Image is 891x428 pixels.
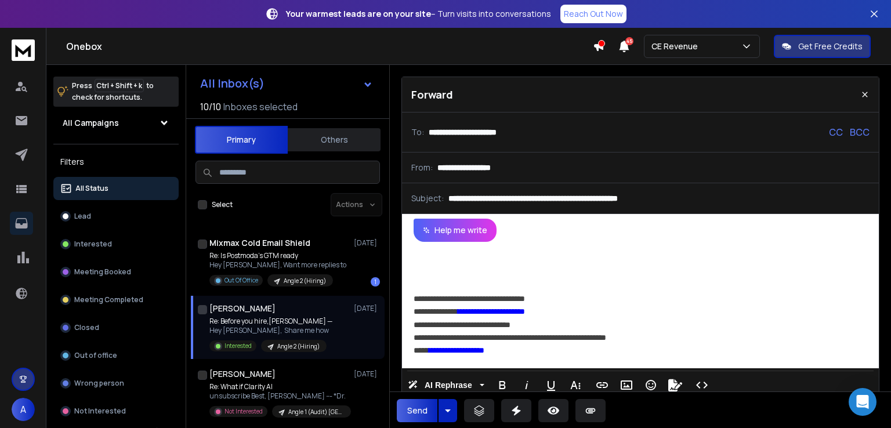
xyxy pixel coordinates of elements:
[354,238,380,248] p: [DATE]
[12,398,35,421] button: A
[53,111,179,135] button: All Campaigns
[53,233,179,256] button: Interested
[209,368,276,380] h1: [PERSON_NAME]
[411,86,453,103] p: Forward
[74,351,117,360] p: Out of office
[53,372,179,395] button: Wrong person
[209,251,346,260] p: Re: Is Postmoda’s GTM ready
[560,5,626,23] a: Reach Out Now
[200,78,265,89] h1: All Inbox(s)
[354,304,380,313] p: [DATE]
[75,184,108,193] p: All Status
[209,382,349,391] p: Re: What if Clarity AI
[200,100,221,114] span: 10 / 10
[53,400,179,423] button: Not Interested
[411,193,444,204] p: Subject:
[212,200,233,209] label: Select
[72,80,154,103] p: Press to check for shortcuts.
[411,126,424,138] p: To:
[53,154,179,170] h3: Filters
[651,41,702,52] p: CE Revenue
[774,35,871,58] button: Get Free Credits
[209,391,349,401] p: unsubscribe Best, [PERSON_NAME] --- *Dr.
[74,379,124,388] p: Wrong person
[664,373,686,397] button: Signature
[209,237,310,249] h1: Mixmax Cold Email Shield
[564,373,586,397] button: More Text
[53,316,179,339] button: Closed
[209,317,332,326] p: Re: Before you hire,[PERSON_NAME] —
[414,219,497,242] button: Help me write
[209,326,332,335] p: Hey [PERSON_NAME], Share me how
[625,37,633,45] span: 45
[53,205,179,228] button: Lead
[288,408,344,416] p: Angle 1 (Audit) [GEOGRAPHIC_DATA]/[GEOGRAPHIC_DATA]
[411,162,433,173] p: From:
[191,72,382,95] button: All Inbox(s)
[691,373,713,397] button: Code View
[397,399,437,422] button: Send
[540,373,562,397] button: Underline (Ctrl+U)
[74,323,99,332] p: Closed
[74,240,112,249] p: Interested
[850,125,870,139] p: BCC
[405,373,487,397] button: AI Rephrase
[516,373,538,397] button: Italic (Ctrl+I)
[209,303,276,314] h1: [PERSON_NAME]
[223,100,298,114] h3: Inboxes selected
[66,39,593,53] h1: Onebox
[288,127,381,153] button: Others
[224,342,252,350] p: Interested
[95,79,144,92] span: Ctrl + Shift + k
[849,388,876,416] div: Open Intercom Messenger
[195,126,288,154] button: Primary
[53,260,179,284] button: Meeting Booked
[12,39,35,61] img: logo
[53,344,179,367] button: Out of office
[53,177,179,200] button: All Status
[564,8,623,20] p: Reach Out Now
[354,369,380,379] p: [DATE]
[491,373,513,397] button: Bold (Ctrl+B)
[284,277,326,285] p: Angle 2 (Hiring)
[277,342,320,351] p: Angle 2 (Hiring)
[798,41,863,52] p: Get Free Credits
[53,288,179,311] button: Meeting Completed
[371,277,380,286] div: 1
[829,125,843,139] p: CC
[286,8,551,20] p: – Turn visits into conversations
[74,295,143,304] p: Meeting Completed
[224,407,263,416] p: Not Interested
[615,373,638,397] button: Insert Image (Ctrl+P)
[591,373,613,397] button: Insert Link (Ctrl+K)
[640,373,662,397] button: Emoticons
[224,276,258,285] p: Out Of Office
[422,380,475,390] span: AI Rephrase
[74,267,131,277] p: Meeting Booked
[286,8,431,19] strong: Your warmest leads are on your site
[74,212,91,221] p: Lead
[63,117,119,129] h1: All Campaigns
[74,407,126,416] p: Not Interested
[209,260,346,270] p: Hey [PERSON_NAME], Want more replies to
